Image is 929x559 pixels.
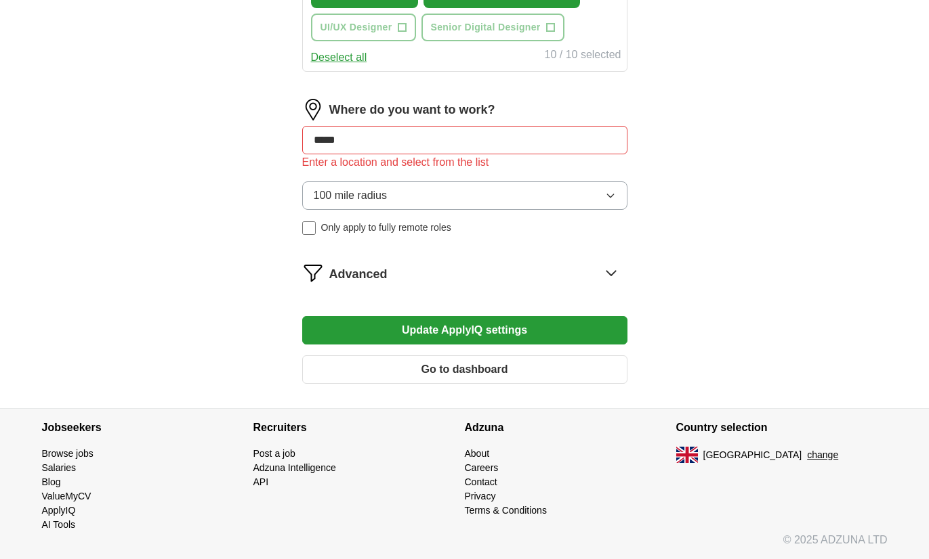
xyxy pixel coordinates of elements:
[311,49,367,66] button: Deselect all
[321,20,392,35] span: UI/UX Designer
[42,448,94,459] a: Browse jobs
[545,47,621,66] div: 10 / 10 selected
[302,262,324,284] img: filter
[302,181,627,210] button: 100 mile radius
[465,448,490,459] a: About
[465,491,496,501] a: Privacy
[42,505,76,516] a: ApplyIQ
[302,154,627,171] div: Enter a location and select from the list
[302,99,324,120] img: location.png
[329,265,388,284] span: Advanced
[703,448,802,462] span: [GEOGRAPHIC_DATA]
[465,462,499,473] a: Careers
[329,101,495,119] label: Where do you want to work?
[807,448,838,462] button: change
[253,476,269,487] a: API
[465,505,547,516] a: Terms & Conditions
[311,14,416,41] button: UI/UX Designer
[302,316,627,344] button: Update ApplyIQ settings
[42,476,61,487] a: Blog
[302,221,316,235] input: Only apply to fully remote roles
[314,187,388,204] span: 100 mile radius
[253,448,295,459] a: Post a job
[42,491,91,501] a: ValueMyCV
[31,532,899,559] div: © 2025 ADZUNA LTD
[465,476,497,487] a: Contact
[676,447,698,463] img: UK flag
[431,20,541,35] span: Senior Digital Designer
[421,14,564,41] button: Senior Digital Designer
[302,355,627,384] button: Go to dashboard
[253,462,336,473] a: Adzuna Intelligence
[42,462,77,473] a: Salaries
[321,221,451,235] span: Only apply to fully remote roles
[676,409,888,447] h4: Country selection
[42,519,76,530] a: AI Tools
